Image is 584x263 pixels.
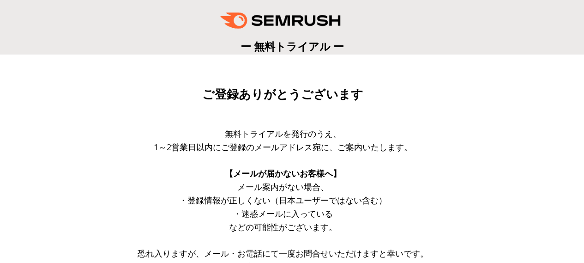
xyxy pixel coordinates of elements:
[202,87,363,101] span: ご登録ありがとうございます
[233,208,333,219] span: ・迷惑メールに入っている
[154,141,412,153] span: 1～2営業日以内にご登録のメールアドレス宛に、ご案内いたします。
[179,195,387,206] span: ・登録情報が正しくない（日本ユーザーではない含む）
[237,181,329,192] span: メール案内がない場合、
[138,248,428,259] span: 恐れ入りますが、メール・お電話にて一度お問合せいただけますと幸いです。
[225,128,341,139] span: 無料トライアルを発行のうえ、
[241,39,344,54] span: ー 無料トライアル ー
[225,168,341,179] span: 【メールが届かないお客様へ】
[229,221,337,232] span: などの可能性がございます。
